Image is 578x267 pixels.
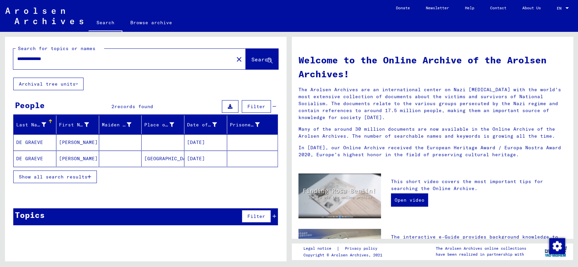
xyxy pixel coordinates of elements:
[435,251,526,257] p: have been realized in partnership with
[298,144,567,158] p: In [DATE], our Online Archive received the European Heritage Award / Europa Nostra Award 2020, Eu...
[89,15,122,32] a: Search
[59,121,89,128] div: First Name
[122,15,180,31] a: Browse archive
[13,170,97,183] button: Show all search results
[298,173,381,219] img: video.jpg
[303,245,337,252] a: Legal notice
[543,243,568,260] img: yv_logo.png
[246,49,278,69] button: Search
[298,126,567,140] p: Many of the around 30 million documents are now available in the Online Archive of the Arolsen Ar...
[247,213,265,219] span: Filter
[16,121,46,128] div: Last Name
[16,119,56,130] div: Last Name
[15,209,45,221] div: Topics
[102,121,132,128] div: Maiden Name
[230,121,260,128] div: Prisoner #
[14,115,56,134] mat-header-cell: Last Name
[102,119,142,130] div: Maiden Name
[549,238,565,254] img: Change consent
[242,210,271,223] button: Filter
[251,56,271,63] span: Search
[391,193,428,207] a: Open video
[235,55,243,63] mat-icon: close
[14,151,56,167] mat-cell: DE GRAEVE
[15,99,45,111] div: People
[13,78,84,90] button: Archival tree units
[247,103,265,109] span: Filter
[111,103,114,109] span: 2
[391,234,566,261] p: The interactive e-Guide provides background knowledge to help you understand the documents. It in...
[391,178,566,192] p: This short video covers the most important tips for searching the Online Archive.
[144,121,174,128] div: Place of Birth
[144,119,184,130] div: Place of Birth
[18,45,96,51] mat-label: Search for topics or names
[230,119,270,130] div: Prisoner #
[435,245,526,251] p: The Arolsen Archives online collections
[232,52,246,66] button: Clear
[19,174,88,180] span: Show all search results
[340,245,385,252] a: Privacy policy
[184,151,227,167] mat-cell: [DATE]
[5,8,83,24] img: Arolsen_neg.svg
[187,119,227,130] div: Date of Birth
[303,252,385,258] p: Copyright © Arolsen Archives, 2021
[184,134,227,150] mat-cell: [DATE]
[142,115,184,134] mat-header-cell: Place of Birth
[114,103,153,109] span: records found
[59,119,99,130] div: First Name
[184,115,227,134] mat-header-cell: Date of Birth
[14,134,56,150] mat-cell: DE GRAEVE
[142,151,184,167] mat-cell: [GEOGRAPHIC_DATA]
[99,115,142,134] mat-header-cell: Maiden Name
[56,151,99,167] mat-cell: [PERSON_NAME]
[298,53,567,81] h1: Welcome to the Online Archive of the Arolsen Archives!
[557,6,564,11] span: EN
[242,100,271,113] button: Filter
[56,134,99,150] mat-cell: [PERSON_NAME]
[227,115,278,134] mat-header-cell: Prisoner #
[56,115,99,134] mat-header-cell: First Name
[187,121,217,128] div: Date of Birth
[298,86,567,121] p: The Arolsen Archives are an international center on Nazi [MEDICAL_DATA] with the world’s most ext...
[303,245,385,252] div: |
